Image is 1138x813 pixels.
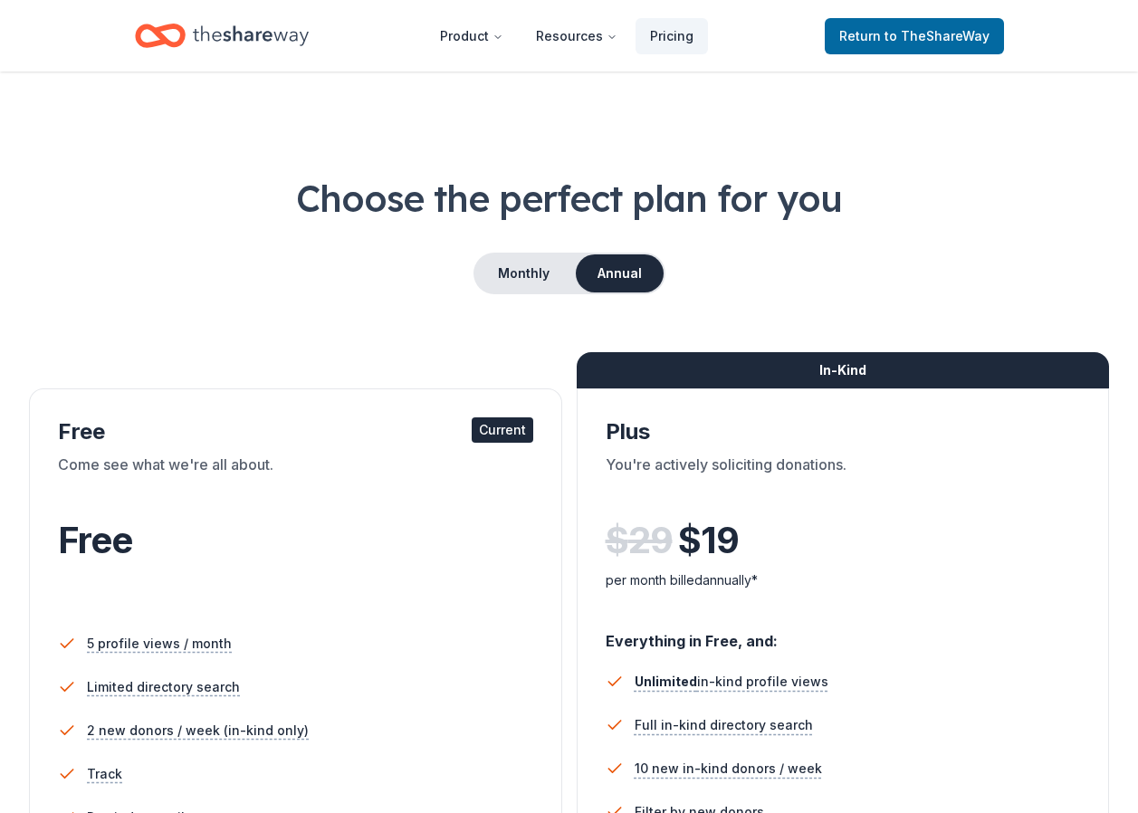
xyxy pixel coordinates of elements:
a: Pricing [636,18,708,54]
button: Product [426,18,518,54]
div: Current [472,417,533,443]
span: 2 new donors / week (in-kind only) [87,720,309,741]
span: Return [839,25,990,47]
a: Home [135,14,309,57]
span: Unlimited [635,674,697,689]
div: Free [58,417,533,446]
button: Resources [521,18,632,54]
div: Everything in Free, and: [606,615,1081,653]
div: You're actively soliciting donations. [606,454,1081,504]
span: $ 19 [678,515,739,566]
nav: Main [426,14,708,57]
a: Returnto TheShareWay [825,18,1004,54]
button: Monthly [475,254,572,292]
div: per month billed annually* [606,569,1081,591]
div: Plus [606,417,1081,446]
span: Full in-kind directory search [635,714,813,736]
div: Come see what we're all about. [58,454,533,504]
span: 10 new in-kind donors / week [635,758,822,780]
span: Free [58,518,132,562]
span: Track [87,763,122,785]
h1: Choose the perfect plan for you [29,173,1109,224]
span: to TheShareWay [885,28,990,43]
span: 5 profile views / month [87,633,232,655]
div: In-Kind [577,352,1110,388]
span: in-kind profile views [635,674,828,689]
span: Limited directory search [87,676,240,698]
button: Annual [576,254,664,292]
